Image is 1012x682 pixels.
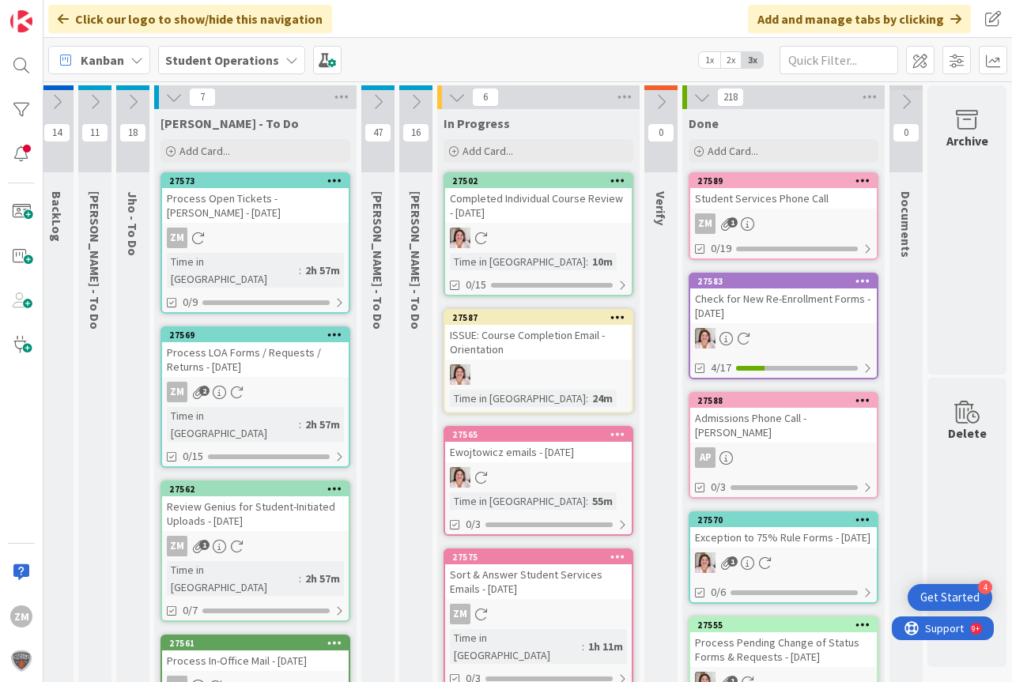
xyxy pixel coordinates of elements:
[450,253,586,270] div: Time in [GEOGRAPHIC_DATA]
[301,262,344,279] div: 2h 57m
[588,492,617,510] div: 55m
[167,253,299,288] div: Time in [GEOGRAPHIC_DATA]
[165,52,279,68] b: Student Operations
[466,516,481,533] span: 0/3
[445,311,632,360] div: 27587ISSUE: Course Completion Email - Orientation
[444,115,510,131] span: In Progress
[162,188,349,223] div: Process Open Tickets - [PERSON_NAME] - [DATE]
[689,392,878,499] a: 27588Admissions Phone Call - [PERSON_NAME]AP0/3
[452,429,632,440] div: 27565
[893,123,919,142] span: 0
[690,618,877,632] div: 27555
[450,390,586,407] div: Time in [GEOGRAPHIC_DATA]
[742,52,763,68] span: 3x
[450,492,586,510] div: Time in [GEOGRAPHIC_DATA]
[690,394,877,443] div: 27588Admissions Phone Call - [PERSON_NAME]
[167,561,299,596] div: Time in [GEOGRAPHIC_DATA]
[169,638,349,649] div: 27561
[299,262,301,279] span: :
[183,294,198,311] span: 0/9
[162,496,349,531] div: Review Genius for Student-Initiated Uploads - [DATE]
[370,191,386,330] span: Eric - To Do
[160,172,350,314] a: 27573Process Open Tickets - [PERSON_NAME] - [DATE]ZMTime in [GEOGRAPHIC_DATA]:2h 57m0/9
[727,556,738,567] span: 1
[690,513,877,527] div: 27570
[445,325,632,360] div: ISSUE: Course Completion Email - Orientation
[87,191,103,330] span: Emilie - To Do
[653,191,669,225] span: Verify
[690,274,877,288] div: 27583
[450,467,470,488] img: EW
[948,424,987,443] div: Delete
[690,394,877,408] div: 27588
[169,175,349,187] div: 27573
[711,584,726,601] span: 0/6
[690,274,877,323] div: 27583Check for New Re-Enrollment Forms - [DATE]
[402,123,429,142] span: 16
[43,123,70,142] span: 14
[450,364,470,385] img: EW
[697,395,877,406] div: 27588
[183,602,198,619] span: 0/7
[690,213,877,234] div: ZM
[586,253,588,270] span: :
[472,88,499,107] span: 6
[690,174,877,188] div: 27589
[445,174,632,188] div: 27502
[588,390,617,407] div: 24m
[780,46,898,74] input: Quick Filter...
[81,51,124,70] span: Kanban
[690,527,877,548] div: Exception to 75% Rule Forms - [DATE]
[445,311,632,325] div: 27587
[162,328,349,342] div: 27569
[445,428,632,442] div: 27565
[690,513,877,548] div: 27570Exception to 75% Rule Forms - [DATE]
[689,273,878,379] a: 27583Check for New Re-Enrollment Forms - [DATE]EW4/17
[689,115,719,131] span: Done
[452,175,632,187] div: 27502
[648,123,674,142] span: 0
[689,511,878,604] a: 27570Exception to 75% Rule Forms - [DATE]EW0/6
[445,428,632,462] div: 27565Ewojtowicz emails - [DATE]
[690,632,877,667] div: Process Pending Change of Status Forms & Requests - [DATE]
[445,550,632,599] div: 27575Sort & Answer Student Services Emails - [DATE]
[708,144,758,158] span: Add Card...
[445,550,632,564] div: 27575
[169,330,349,341] div: 27569
[748,5,971,33] div: Add and manage tabs by clicking
[689,172,878,260] a: 27589Student Services Phone CallZM0/19
[697,620,877,631] div: 27555
[81,123,108,142] span: 11
[444,172,633,296] a: 27502Completed Individual Course Review - [DATE]EWTime in [GEOGRAPHIC_DATA]:10m0/15
[162,328,349,377] div: 27569Process LOA Forms / Requests / Returns - [DATE]
[444,426,633,536] a: 27565Ewojtowicz emails - [DATE]EWTime in [GEOGRAPHIC_DATA]:55m0/3
[690,188,877,209] div: Student Services Phone Call
[162,382,349,402] div: ZM
[445,174,632,223] div: 27502Completed Individual Course Review - [DATE]
[690,328,877,349] div: EW
[189,88,216,107] span: 7
[711,479,726,495] span: 0/3
[10,10,32,32] img: Visit kanbanzone.com
[444,309,633,413] a: 27587ISSUE: Course Completion Email - OrientationEWTime in [GEOGRAPHIC_DATA]:24m
[301,416,344,433] div: 2h 57m
[586,492,588,510] span: :
[697,175,877,187] div: 27589
[167,382,187,402] div: ZM
[445,467,632,488] div: EW
[10,650,32,672] img: avatar
[183,448,203,465] span: 0/15
[690,447,877,468] div: AP
[445,604,632,624] div: ZM
[167,228,187,248] div: ZM
[690,174,877,209] div: 27589Student Services Phone Call
[711,360,731,376] span: 4/17
[717,88,744,107] span: 218
[445,442,632,462] div: Ewojtowicz emails - [DATE]
[690,288,877,323] div: Check for New Re-Enrollment Forms - [DATE]
[10,605,32,627] div: ZM
[33,2,72,21] span: Support
[690,618,877,667] div: 27555Process Pending Change of Status Forms & Requests - [DATE]
[452,552,632,563] div: 27575
[697,514,877,526] div: 27570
